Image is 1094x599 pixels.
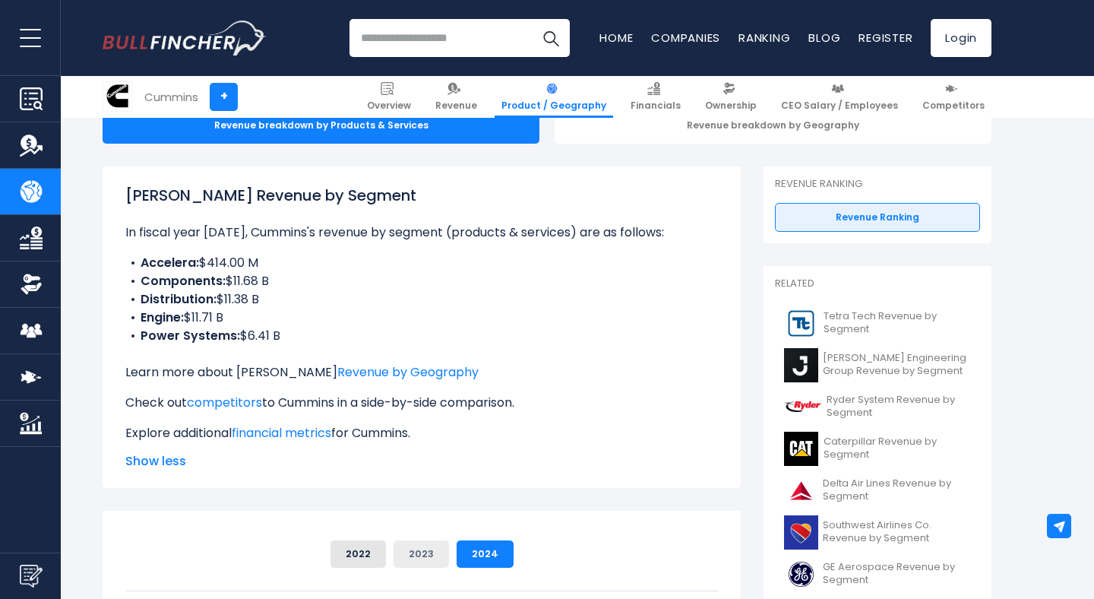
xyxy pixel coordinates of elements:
img: R logo [784,390,822,424]
a: Ryder System Revenue by Segment [775,386,980,428]
a: competitors [187,394,262,411]
img: DAL logo [784,474,818,508]
a: Go to homepage [103,21,266,55]
a: Ranking [738,30,790,46]
span: Competitors [922,100,985,112]
a: Register [858,30,912,46]
span: GE Aerospace Revenue by Segment [823,561,971,587]
li: $11.68 B [125,272,718,290]
span: Overview [367,100,411,112]
p: In fiscal year [DATE], Cummins's revenue by segment (products & services) are as follows: [125,223,718,242]
a: Revenue [428,76,484,118]
img: TTEK logo [784,306,819,341]
a: Revenue Ranking [775,203,980,232]
span: Ryder System Revenue by Segment [827,394,971,420]
img: J logo [784,348,818,382]
li: $414.00 M [125,254,718,272]
a: Ownership [698,76,764,118]
a: Caterpillar Revenue by Segment [775,428,980,470]
a: GE Aerospace Revenue by Segment [775,553,980,595]
b: Engine: [141,309,184,326]
button: 2024 [457,540,514,568]
a: Product / Geography [495,76,613,118]
span: Southwest Airlines Co. Revenue by Segment [823,519,971,545]
a: Financials [624,76,688,118]
span: Tetra Tech Revenue by Segment [824,310,971,336]
span: CEO Salary / Employees [781,100,898,112]
div: Revenue breakdown by Geography [555,107,991,144]
span: Revenue [435,100,477,112]
p: Revenue Ranking [775,178,980,191]
a: Blog [808,30,840,46]
h1: [PERSON_NAME] Revenue by Segment [125,184,718,207]
img: Bullfincher logo [103,21,267,55]
a: Revenue by Geography [337,363,479,381]
a: financial metrics [232,424,331,442]
a: Login [931,19,991,57]
b: Accelera: [141,254,199,271]
b: Components: [141,272,226,290]
button: Search [532,19,570,57]
span: Caterpillar Revenue by Segment [824,436,971,461]
span: Show less [125,452,718,471]
img: CMI logo [103,82,132,111]
li: $11.71 B [125,309,718,327]
li: $6.41 B [125,327,718,345]
img: LUV logo [784,515,818,550]
div: Revenue breakdown by Products & Services [103,107,539,144]
p: Related [775,277,980,290]
p: Check out to Cummins in a side-by-side comparison. [125,394,718,412]
img: Ownership [20,273,43,296]
span: [PERSON_NAME] Engineering Group Revenue by Segment [823,352,971,378]
a: Overview [360,76,418,118]
a: CEO Salary / Employees [774,76,905,118]
p: Explore additional for Cummins. [125,424,718,442]
a: Tetra Tech Revenue by Segment [775,303,980,344]
li: $11.38 B [125,290,718,309]
a: Home [599,30,633,46]
a: Companies [651,30,720,46]
button: 2022 [330,540,386,568]
a: Competitors [915,76,991,118]
a: Southwest Airlines Co. Revenue by Segment [775,512,980,553]
p: Learn more about [PERSON_NAME] [125,363,718,382]
span: Delta Air Lines Revenue by Segment [823,477,971,503]
b: Distribution: [141,290,217,308]
img: CAT logo [784,432,819,466]
b: Power Systems: [141,327,240,344]
div: Cummins [144,88,198,106]
a: Delta Air Lines Revenue by Segment [775,470,980,512]
img: GE logo [784,557,818,591]
span: Product / Geography [501,100,606,112]
button: 2023 [394,540,449,568]
span: Financials [631,100,681,112]
a: [PERSON_NAME] Engineering Group Revenue by Segment [775,344,980,386]
span: Ownership [705,100,757,112]
a: + [210,83,238,111]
